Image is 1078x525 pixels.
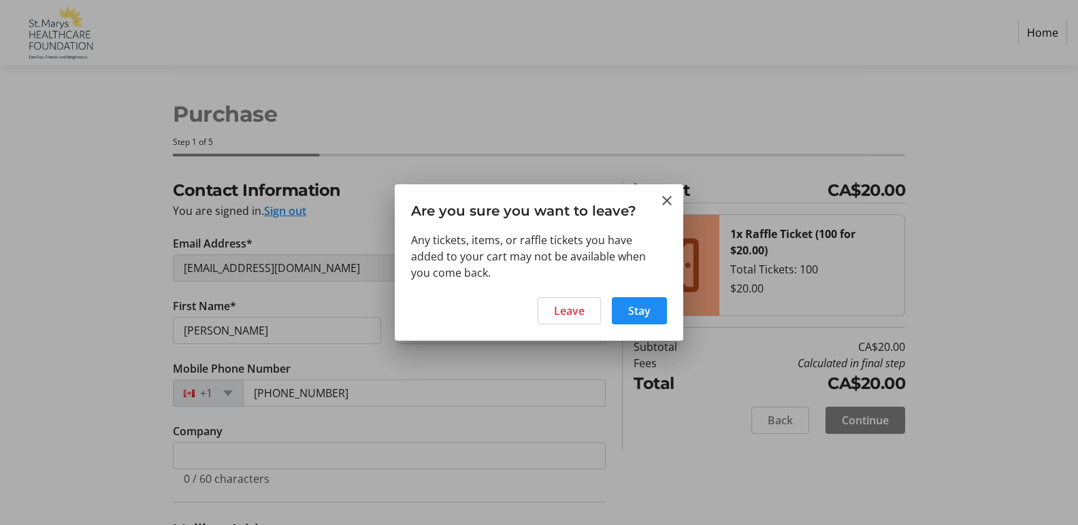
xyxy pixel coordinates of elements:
button: Close [659,192,675,209]
div: Any tickets, items, or raffle tickets you have added to your cart may not be available when you c... [411,232,667,281]
span: Stay [628,303,651,319]
span: Leave [554,303,585,319]
button: Stay [612,297,667,324]
button: Leave [538,297,601,324]
h3: Are you sure you want to leave? [395,184,683,231]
